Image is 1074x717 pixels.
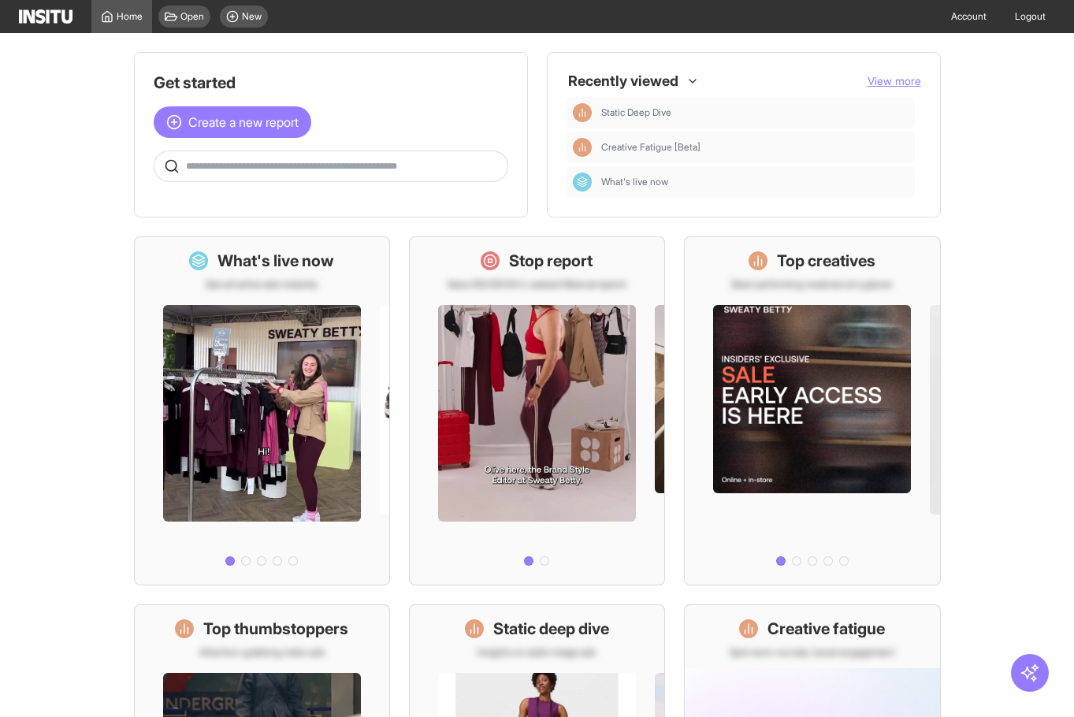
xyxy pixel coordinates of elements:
[188,113,299,132] span: Create a new report
[242,10,262,23] span: New
[601,106,671,119] span: Static Deep Dive
[134,236,390,585] a: What's live nowSee all active ads instantly
[684,236,940,585] a: Top creativesBest-performing creatives at a glance
[409,236,665,585] a: Stop reportSave £16,535.54 in wasted Meta ad spend
[493,618,609,640] h1: Static deep dive
[180,10,204,23] span: Open
[601,106,909,119] span: Static Deep Dive
[601,141,909,154] span: Creative Fatigue [Beta]
[573,173,592,191] div: Dashboard
[154,72,508,94] h1: Get started
[203,618,348,640] h1: Top thumbstoppers
[601,141,701,154] span: Creative Fatigue [Beta]
[573,138,592,157] div: Insights
[154,106,311,138] button: Create a new report
[777,250,875,272] h1: Top creatives
[868,74,921,87] span: View more
[601,176,668,188] span: What's live now
[19,9,72,24] img: Logo
[601,176,909,188] span: What's live now
[217,250,334,272] h1: What's live now
[868,73,921,89] button: View more
[509,250,593,272] h1: Stop report
[117,10,143,23] span: Home
[573,103,592,122] div: Insights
